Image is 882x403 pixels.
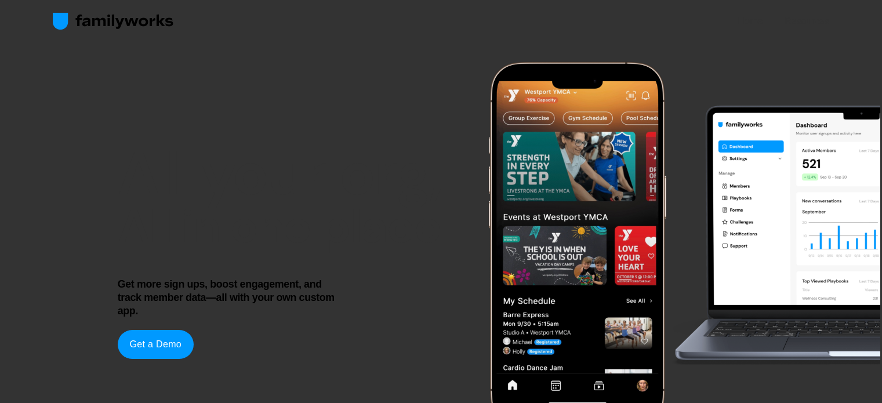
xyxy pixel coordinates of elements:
[738,14,763,30] a: Home
[53,12,174,31] img: FamilyWorks
[118,135,442,213] strong: All your org,
[118,278,344,318] h4: Get more sign ups, boost engagement, and track member data—all with your own custom app.
[118,197,441,257] strong: All in one place
[785,14,829,30] a: Resources
[118,330,194,359] a: Get a Demo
